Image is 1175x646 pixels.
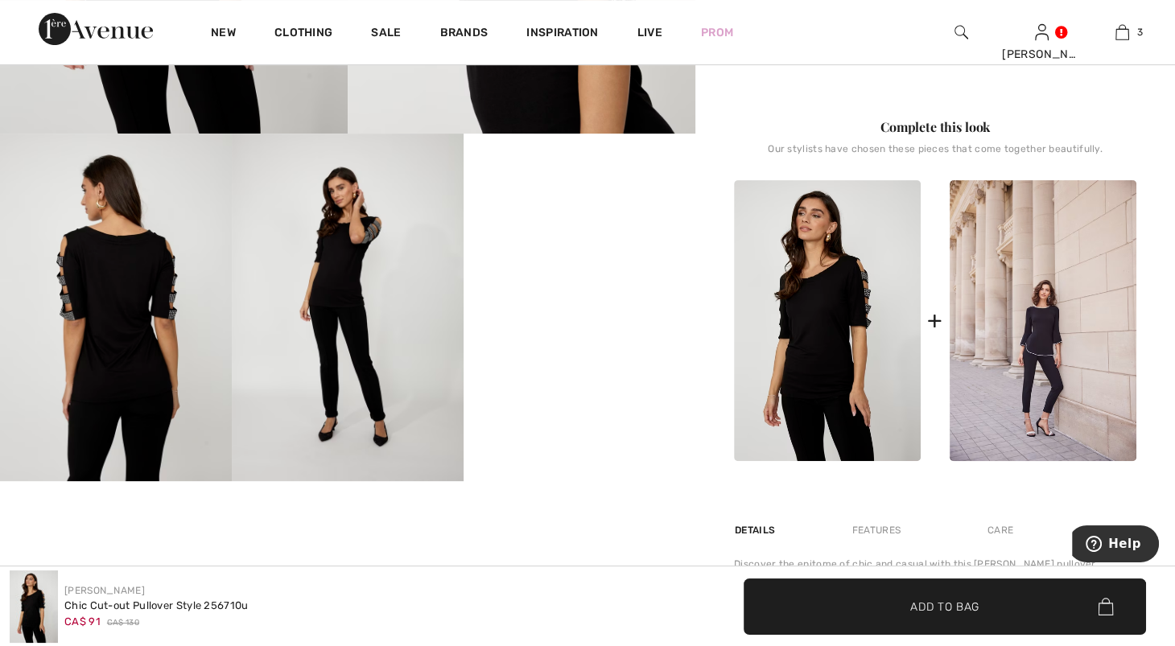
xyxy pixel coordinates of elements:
a: Clothing [274,26,332,43]
a: Live [637,24,662,41]
a: Prom [701,24,733,41]
div: Features [839,516,914,545]
div: Shipping [1086,516,1136,545]
button: Add to Bag [744,578,1146,635]
img: search the website [954,23,968,42]
img: High-Waisted Formal Trousers Style 209027 [950,180,1136,461]
a: Sign In [1035,24,1049,39]
iframe: Opens a widget where you can find more information [1072,525,1159,566]
img: Chic Cut-Out Pullover Style 256710U. 4 [232,134,464,481]
img: 1ère Avenue [39,13,153,45]
img: Chic Cut-Out Pullover Style 256710U [734,180,921,461]
img: Bag.svg [1098,598,1113,615]
div: Complete this look [734,117,1136,137]
span: CA$ 130 [107,617,139,629]
span: CA$ 91 [64,615,101,627]
div: Discover the epitome of chic and casual with this [PERSON_NAME] pullover. Designed for a fitted s... [734,557,1136,629]
div: Details [734,516,779,545]
a: New [211,26,236,43]
img: My Bag [1115,23,1129,42]
video: Your browser does not support the video tag. [464,134,695,249]
span: 3 [1137,25,1143,39]
div: Care [974,516,1027,545]
div: [PERSON_NAME] [1002,46,1081,63]
img: Chic Cut-Out Pullover Style 256710U [10,570,58,643]
div: Chic Cut-out Pullover Style 256710u [64,598,249,614]
div: Our stylists have chosen these pieces that come together beautifully. [734,143,1136,167]
a: Sale [371,26,401,43]
span: Add to Bag [910,598,979,615]
a: 3 [1082,23,1161,42]
div: + [927,302,942,339]
a: [PERSON_NAME] [64,585,145,596]
a: Brands [440,26,489,43]
span: Inspiration [526,26,598,43]
img: My Info [1035,23,1049,42]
